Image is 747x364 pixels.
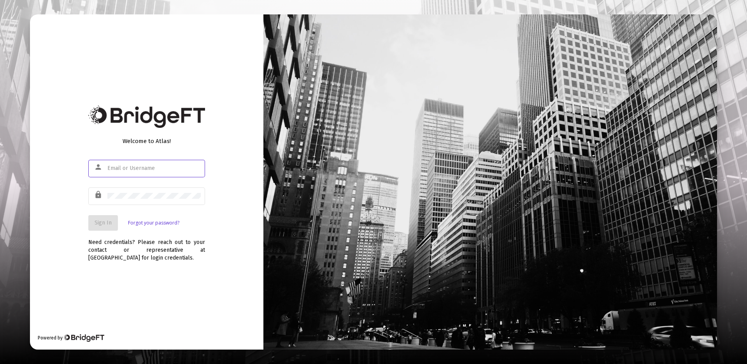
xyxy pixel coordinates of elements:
div: Welcome to Atlas! [88,137,205,145]
span: Sign In [95,219,112,226]
mat-icon: lock [94,190,103,200]
img: Bridge Financial Technology Logo [63,334,104,342]
div: Powered by [38,334,104,342]
input: Email or Username [107,165,201,171]
button: Sign In [88,215,118,231]
a: Forgot your password? [128,219,179,227]
mat-icon: person [94,163,103,172]
div: Need credentials? Please reach out to your contact or representative at [GEOGRAPHIC_DATA] for log... [88,231,205,262]
img: Bridge Financial Technology Logo [88,106,205,128]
